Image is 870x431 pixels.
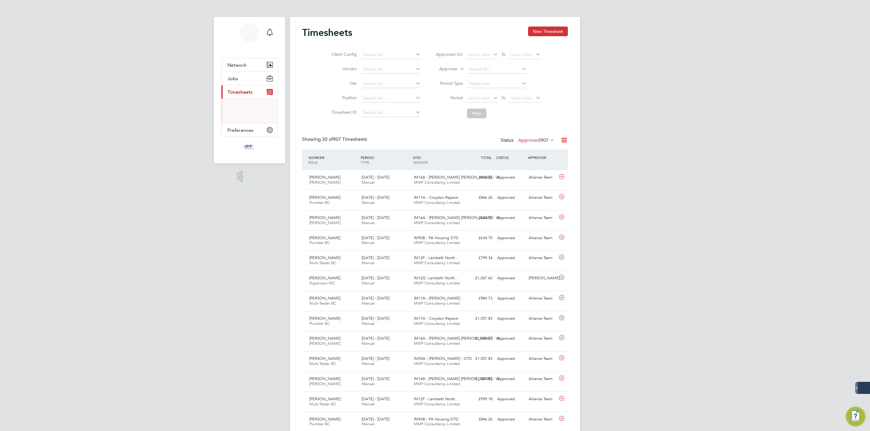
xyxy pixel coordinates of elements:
[362,301,375,306] span: Manual
[463,273,495,283] div: £1,067.60
[495,354,526,364] div: Approved
[495,253,526,263] div: Approved
[414,341,460,346] span: MMP Consultancy Limited
[361,160,369,165] span: TYPE
[330,52,357,57] label: Client Config
[309,376,340,381] span: [PERSON_NAME]
[374,155,375,160] span: /
[463,173,495,182] div: £846.26
[414,421,460,426] span: MMP Consultancy Limited
[221,45,278,52] span: George Stacey
[309,235,340,240] span: [PERSON_NAME]
[322,136,333,142] span: 30 of
[309,356,340,361] span: [PERSON_NAME]
[481,155,492,160] span: TOTAL
[495,233,526,243] div: Approved
[495,314,526,324] div: Approved
[414,200,460,205] span: MMP Consultancy Limited
[221,85,278,99] button: Timesheets
[526,273,558,283] div: [PERSON_NAME]
[309,321,330,326] span: Plumber BC
[501,136,556,145] div: Status
[526,213,558,223] div: Alliance Team
[309,417,340,422] span: [PERSON_NAME]
[362,356,389,361] span: [DATE] - [DATE]
[309,215,340,220] span: [PERSON_NAME]
[526,152,558,163] div: APPROVER
[499,94,507,102] span: To
[436,52,463,57] label: Approved On
[414,361,460,366] span: MMP Consultancy Limited
[526,414,558,424] div: Alliance Team
[309,421,330,426] span: Plumber BC
[227,62,246,68] span: Network
[322,136,367,142] span: 907 Timesheets
[227,76,238,81] span: Jobs
[227,89,253,95] span: Timesheets
[411,152,464,168] div: SITE
[414,376,503,381] span: IM16B - [PERSON_NAME] [PERSON_NAME] - W…
[414,175,503,180] span: IM16B - [PERSON_NAME] [PERSON_NAME] - W…
[463,414,495,424] div: £846.26
[414,195,458,200] span: IM17A - Croydon Repairs
[414,356,472,361] span: IM50A - [PERSON_NAME] - DTD
[309,396,340,401] span: [PERSON_NAME]
[362,316,389,321] span: [DATE] - [DATE]
[324,155,325,160] span: /
[495,374,526,384] div: Approved
[467,109,486,118] button: Filter
[414,280,460,286] span: MMP Consultancy Limited
[414,417,459,422] span: IM90B - PA Housing DTD
[362,235,389,240] span: [DATE] - [DATE]
[246,171,262,176] span: Powered by
[495,394,526,404] div: Approved
[414,336,504,341] span: IM16A - [PERSON_NAME] [PERSON_NAME] - W…
[309,361,336,366] span: Multi-Trader BC
[361,109,420,117] input: Search for...
[309,275,340,280] span: [PERSON_NAME]
[309,175,340,180] span: [PERSON_NAME]
[362,220,375,225] span: Manual
[414,301,460,306] span: MMP Consultancy Limited
[362,341,375,346] span: Manual
[463,314,495,324] div: £1,057.83
[526,314,558,324] div: Alliance Team
[414,235,459,240] span: IM90B - PA Housing DTD
[362,376,389,381] span: [DATE] - [DATE]
[495,334,526,344] div: Approved
[309,200,330,205] span: Plumber BC
[540,137,549,143] span: 907
[221,58,278,71] button: Network
[526,193,558,203] div: Alliance Team
[495,173,526,182] div: Approved
[221,143,278,153] a: Go to home page
[221,123,278,137] button: Preferences
[495,414,526,424] div: Approved
[246,176,262,181] span: Engage
[463,213,495,223] div: £634.70
[309,401,336,407] span: Multi-Trader BC
[414,220,460,225] span: MMP Consultancy Limited
[362,396,389,401] span: [DATE] - [DATE]
[414,180,460,185] span: MMP Consultancy Limited
[221,72,278,85] button: Jobs
[302,27,352,39] h2: Timesheets
[499,50,507,58] span: To
[463,193,495,203] div: £846.26
[495,152,526,163] div: STATUS
[518,137,555,143] label: Approved
[414,275,459,280] span: IM12G- Lambeth North…
[362,381,375,386] span: Manual
[362,421,375,426] span: Manual
[528,27,568,36] button: New Timesheet
[362,195,389,200] span: [DATE] - [DATE]
[362,180,375,185] span: Manual
[414,316,458,321] span: IM17A - Croydon Repairs
[414,255,459,260] span: IM12F - Lambeth North…
[309,180,340,185] span: [PERSON_NAME]
[330,81,357,86] label: Site
[362,417,389,422] span: [DATE] - [DATE]
[495,213,526,223] div: Approved
[846,407,865,426] button: Engage Resource Center
[309,301,336,306] span: Multi-Trader BC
